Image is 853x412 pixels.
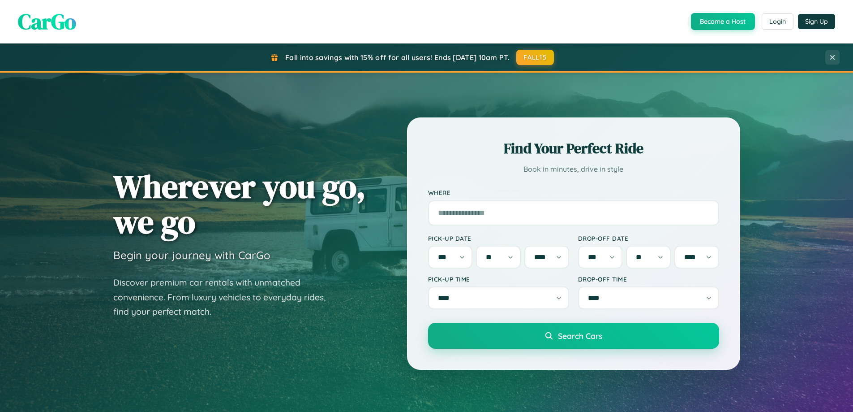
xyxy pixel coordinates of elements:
span: Search Cars [558,331,602,341]
label: Where [428,189,719,197]
label: Drop-off Time [578,275,719,283]
button: Sign Up [798,14,835,29]
h3: Begin your journey with CarGo [113,248,270,262]
label: Pick-up Time [428,275,569,283]
p: Book in minutes, drive in style [428,163,719,176]
button: Search Cars [428,323,719,349]
h1: Wherever you go, we go [113,169,366,239]
label: Pick-up Date [428,234,569,242]
button: Become a Host [691,13,755,30]
h2: Find Your Perfect Ride [428,139,719,158]
p: Discover premium car rentals with unmatched convenience. From luxury vehicles to everyday rides, ... [113,275,337,319]
span: Fall into savings with 15% off for all users! Ends [DATE] 10am PT. [285,53,510,62]
button: FALL15 [516,50,554,65]
button: Login [762,13,793,30]
span: CarGo [18,7,76,36]
label: Drop-off Date [578,234,719,242]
